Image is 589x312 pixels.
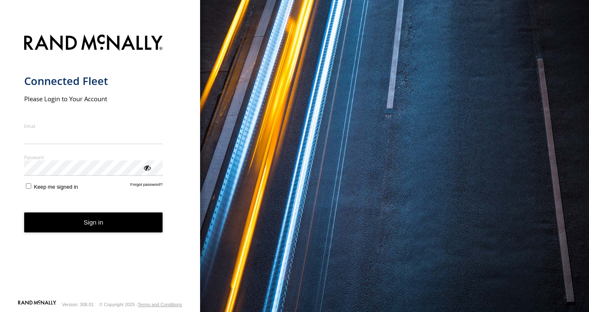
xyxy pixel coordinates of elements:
span: Keep me signed in [34,184,78,190]
h2: Please Login to Your Account [24,95,163,103]
img: Rand McNally [24,33,163,54]
a: Forgot password? [130,182,163,190]
input: Keep me signed in [26,183,31,189]
div: ViewPassword [143,163,151,172]
button: Sign in [24,212,163,233]
form: main [24,30,176,300]
label: Password [24,154,163,160]
a: Visit our Website [18,300,56,309]
label: Email [24,123,163,129]
div: Version: 308.01 [62,302,94,307]
div: © Copyright 2025 - [99,302,182,307]
h1: Connected Fleet [24,74,163,88]
a: Terms and Conditions [138,302,182,307]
